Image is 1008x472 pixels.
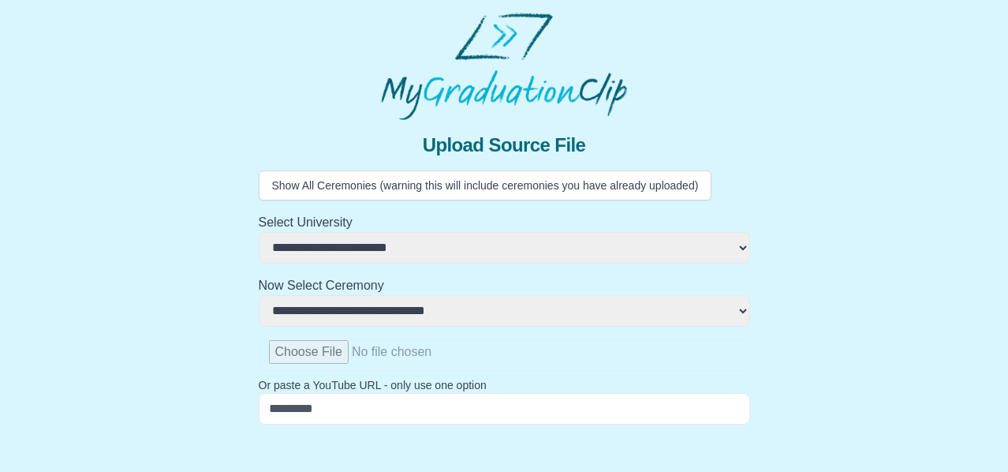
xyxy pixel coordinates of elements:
span: Upload Source File [423,133,586,158]
h2: Now Select Ceremony [259,276,750,295]
button: Show All Ceremonies (warning this will include ceremonies you have already uploaded) [259,170,712,200]
img: MyGraduationClip [381,13,627,120]
h2: Select University [259,213,750,232]
p: Or paste a YouTube URL - only use one option [259,377,750,393]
